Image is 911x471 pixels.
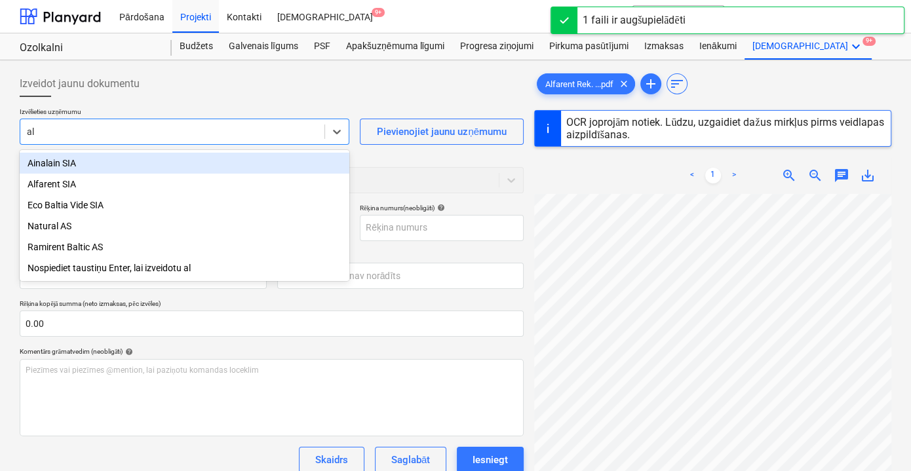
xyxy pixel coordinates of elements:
a: Progresa ziņojumi [452,33,541,60]
div: Ramirent Baltic AS [20,236,349,257]
div: Ainalain SIA [20,153,349,174]
div: [DEMOGRAPHIC_DATA] [745,33,872,60]
a: Galvenais līgums [221,33,306,60]
div: Natural AS [20,216,349,236]
span: help [123,348,133,356]
div: 1 faili ir augšupielādēti [583,12,685,28]
div: Saglabāt [391,451,430,468]
span: 9+ [863,37,876,46]
span: add [643,76,659,92]
div: Rēķina numurs (neobligāti) [360,204,524,212]
span: 9+ [372,8,385,17]
span: sort [669,76,685,92]
input: Rēķina numurs [360,215,524,241]
input: Izpildes datums nav norādīts [277,263,524,289]
div: Alfarent Rek. ...pdf [537,73,635,94]
div: [PERSON_NAME] [277,252,524,260]
span: Izveidot jaunu dokumentu [20,76,140,92]
a: Budžets [172,33,221,60]
span: zoom_out [807,168,823,183]
span: zoom_in [781,168,797,183]
span: chat [834,168,849,183]
a: Izmaksas [636,33,691,60]
a: Page 1 is your current page [705,168,721,183]
div: Nospiediet taustiņu Enter, lai izveidotu al [20,257,349,278]
div: Ozolkalni [20,41,156,55]
div: OCR joprojām notiek. Lūdzu, uzgaidiet dažus mirkļus pirms veidlapas aizpildīšanas. [566,116,885,141]
a: Apakšuzņēmuma līgumi [338,33,452,60]
a: Pirkuma pasūtījumi [541,33,636,60]
i: keyboard_arrow_down [848,39,864,54]
a: Previous page [684,168,700,183]
span: help [435,204,445,212]
p: Izvēlieties uzņēmumu [20,107,349,119]
div: Skaidrs [315,451,348,468]
div: Pievienojiet jaunu uzņēmumu [377,123,507,140]
a: Next page [726,168,742,183]
button: Pievienojiet jaunu uzņēmumu [360,119,524,145]
span: save_alt [860,168,876,183]
p: Rēķina kopējā summa (neto izmaksas, pēc izvēles) [20,299,524,311]
div: Alfarent SIA [20,174,349,195]
div: Iesniegt [473,451,508,468]
a: Ienākumi [691,33,745,60]
span: Alfarent Rek. ...pdf [537,79,621,89]
a: PSF [306,33,338,60]
div: Eco Baltia Vide SIA [20,195,349,216]
span: clear [616,76,632,92]
div: Komentārs grāmatvedim (neobligāti) [20,347,524,356]
input: Rēķina kopējā summa (neto izmaksas, pēc izvēles) [20,311,524,337]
